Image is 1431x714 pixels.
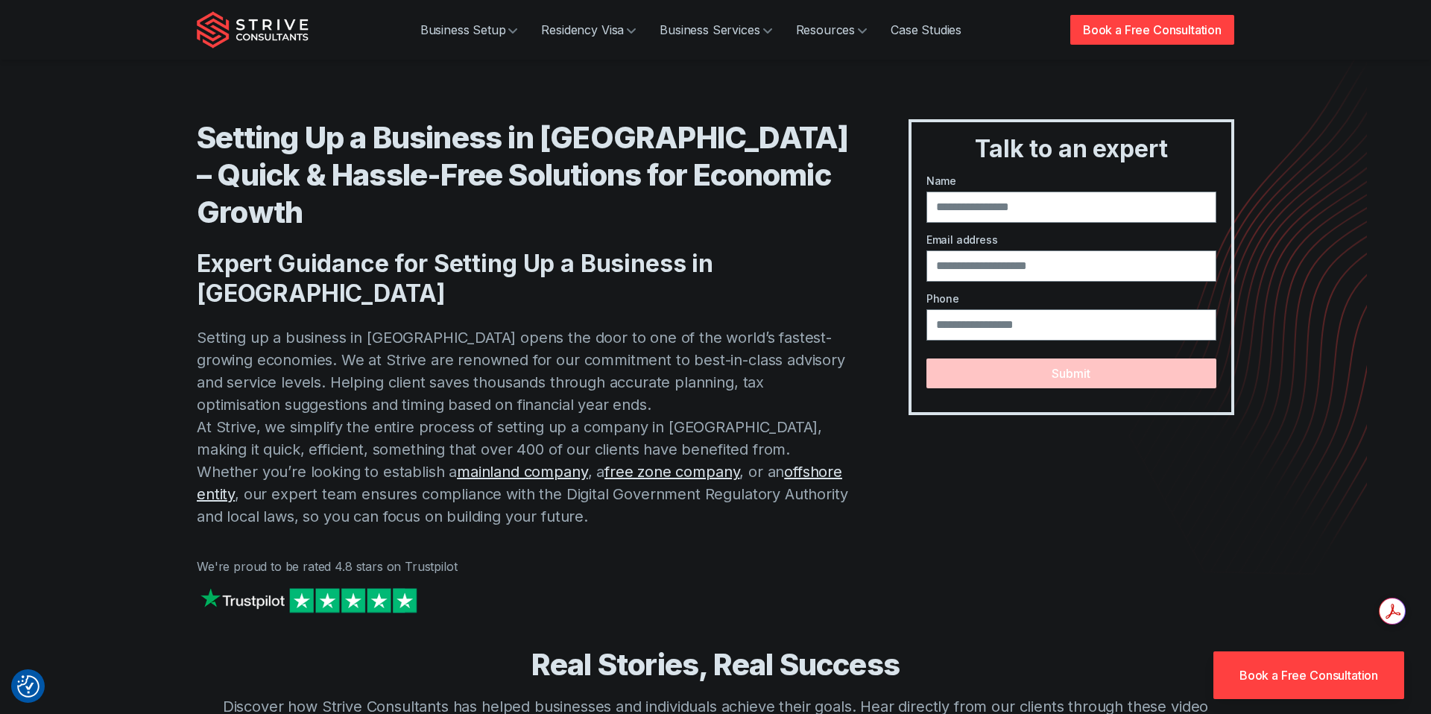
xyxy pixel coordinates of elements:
[604,463,739,481] a: free zone company
[926,232,1216,247] label: Email address
[197,11,309,48] img: Strive Consultants
[917,134,1225,164] h3: Talk to an expert
[197,249,849,309] h2: Expert Guidance for Setting Up a Business in [GEOGRAPHIC_DATA]
[648,15,783,45] a: Business Services
[879,15,973,45] a: Case Studies
[17,675,40,698] button: Consent Preferences
[197,646,1234,683] h3: Real Stories, Real Success
[529,15,648,45] a: Residency Visa
[1070,15,1234,45] a: Book a Free Consultation
[408,15,530,45] a: Business Setup
[197,326,849,528] p: Setting up a business in [GEOGRAPHIC_DATA] opens the door to one of the world’s fastest-growing e...
[197,584,420,616] img: Strive on Trustpilot
[1213,651,1404,699] a: Book a Free Consultation
[784,15,879,45] a: Resources
[926,358,1216,388] button: Submit
[457,463,587,481] a: mainland company
[926,173,1216,189] label: Name
[926,291,1216,306] label: Phone
[197,557,849,575] p: We're proud to be rated 4.8 stars on Trustpilot
[197,119,849,231] h1: Setting Up a Business in [GEOGRAPHIC_DATA] – Quick & Hassle-Free Solutions for Economic Growth
[17,675,40,698] img: Revisit consent button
